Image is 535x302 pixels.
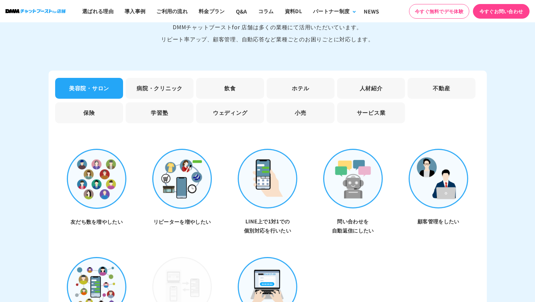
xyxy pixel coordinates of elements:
a: 今すぐ無料でデモ体験 [409,4,469,19]
li: 学習塾 [126,102,194,123]
h3: 問い合わせを 自動返信にしたい [323,217,383,235]
h3: リピーターを増やしたい [152,217,212,226]
p: DMMチャットブーストfor 店舗は多くの業種にて活用いただいています。 リピート率アップ、顧客管理、自動応答など業種ごとのお困りごとに対応します。 [49,21,487,45]
h3: 友だち数を増やしたい [67,217,127,226]
li: 小売 [267,102,335,123]
div: パートナー制度 [313,7,349,15]
li: 不動産 [408,78,475,99]
li: 人材紹介 [337,78,405,99]
a: 今すぐお問い合わせ [473,4,530,19]
img: ロゴ [5,9,66,13]
li: 飲食 [196,78,264,99]
li: ホテル [267,78,335,99]
li: 保険 [55,102,123,123]
h3: 顧客管理をしたい [409,217,469,226]
h3: LINE上で1対1での 個別対応を行いたい [238,217,298,235]
li: 病院・クリニック [126,78,194,99]
li: ウェディング [196,102,264,123]
li: 美容院・サロン [55,78,123,99]
li: サービス業 [337,102,405,123]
